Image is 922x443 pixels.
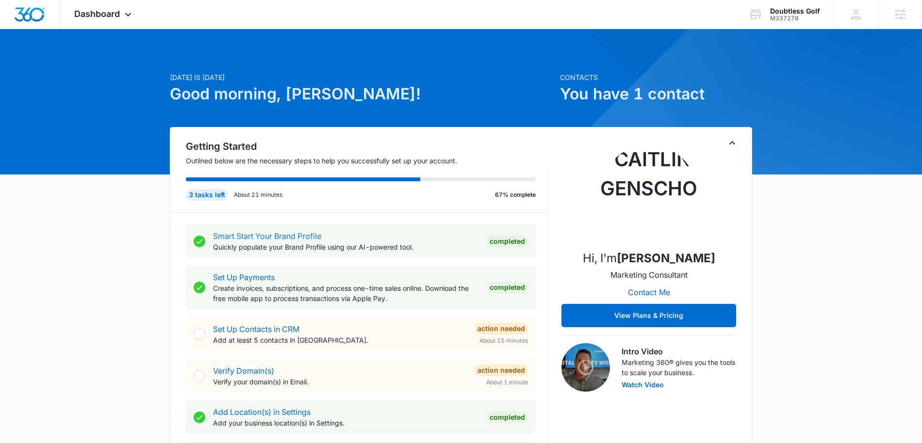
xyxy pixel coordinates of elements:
button: Toggle Collapse [726,137,738,149]
h2: Getting Started [186,139,548,154]
img: Caitlin Genschoreck [600,145,697,242]
div: 3 tasks left [186,189,228,201]
span: Dashboard [74,9,120,19]
p: Verify your domain(s) in Email. [213,377,467,387]
button: View Plans & Pricing [561,304,736,327]
h1: You have 1 contact [560,82,752,106]
p: 67% complete [495,190,536,199]
p: Outlined below are the necessary steps to help you successfully set up your account. [186,156,548,166]
span: About 15 minutes [479,336,528,345]
h3: Intro Video [622,346,736,357]
div: Completed [487,282,528,293]
p: Contacts [560,72,752,82]
div: account id [770,15,820,22]
div: Action Needed [475,364,528,376]
p: Quickly populate your Brand Profile using our AI-powered tool. [213,242,479,252]
p: Create invoices, subscriptions, and process one-time sales online. Download the free mobile app t... [213,283,479,303]
p: Add at least 5 contacts in [GEOGRAPHIC_DATA]. [213,335,467,345]
p: [DATE] is [DATE] [170,72,554,82]
a: Verify Domain(s) [213,366,274,376]
div: Completed [487,411,528,423]
p: About 21 minutes [234,190,282,199]
div: Action Needed [475,323,528,334]
div: Completed [487,236,528,247]
p: Marketing Consultant [610,269,688,281]
div: account name [770,7,820,15]
p: Add your business location(s) in Settings. [213,418,479,428]
button: Watch Video [622,381,664,388]
h1: Good morning, [PERSON_NAME]! [170,82,554,106]
img: Intro Video [561,343,610,392]
p: Marketing 360® gives you the tools to scale your business. [622,357,736,378]
p: Hi, I'm [583,250,715,267]
a: Set Up Payments [213,272,275,282]
a: Smart Start Your Brand Profile [213,231,321,241]
span: About 1 minute [486,378,528,387]
strong: [PERSON_NAME] [617,251,715,265]
a: Add Location(s) in Settings [213,407,311,417]
a: Set Up Contacts in CRM [213,324,299,334]
button: Contact Me [618,281,680,304]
